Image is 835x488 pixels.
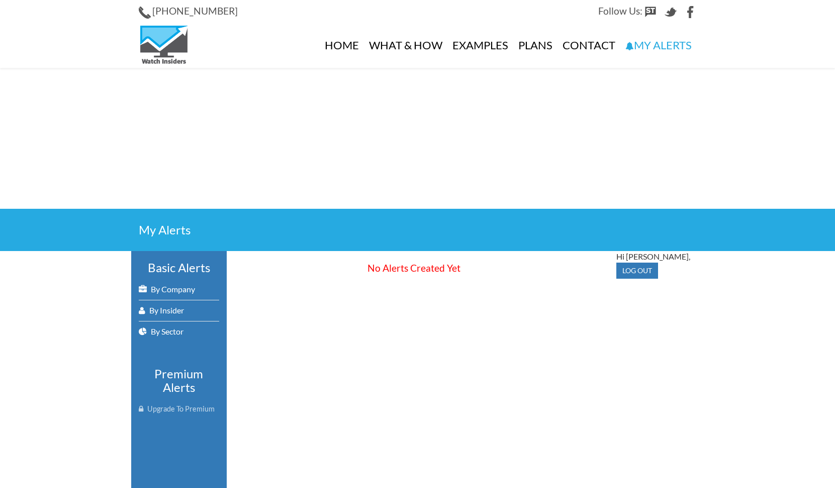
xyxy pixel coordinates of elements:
div: Hi [PERSON_NAME], [616,251,697,263]
h3: Premium Alerts [139,367,219,394]
a: Upgrade To Premium [139,399,219,419]
img: Phone [139,7,151,19]
img: StockTwits [644,6,657,18]
a: Plans [513,23,558,68]
a: By Insider [139,300,219,321]
img: Facebook [685,6,697,18]
input: Log out [616,263,658,279]
a: By Company [139,279,219,300]
div: No Alerts Created Yet [227,261,601,275]
a: What & How [364,23,447,68]
a: By Sector [139,321,219,342]
span: [PHONE_NUMBER] [152,5,238,17]
a: Contact [558,23,620,68]
img: Twitter [665,6,677,18]
a: Home [320,23,364,68]
span: Follow Us: [598,5,642,17]
h2: My Alerts [139,224,697,236]
iframe: Advertisement [116,68,719,209]
h3: Basic Alerts [139,261,219,274]
a: Examples [447,23,513,68]
a: My Alerts [620,23,697,68]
